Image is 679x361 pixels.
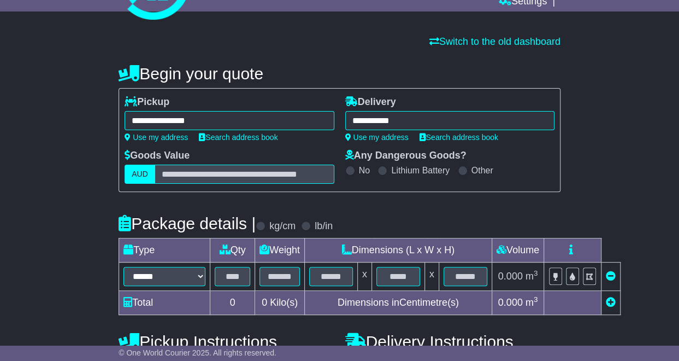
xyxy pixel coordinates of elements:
[345,96,396,108] label: Delivery
[498,271,523,282] span: 0.000
[199,133,277,142] a: Search address book
[345,150,467,162] label: Any Dangerous Goods?
[262,297,267,308] span: 0
[526,271,538,282] span: m
[255,291,305,315] td: Kilo(s)
[119,333,334,351] h4: Pickup Instructions
[269,220,296,232] label: kg/cm
[471,165,493,176] label: Other
[526,297,538,308] span: m
[125,133,188,142] a: Use my address
[304,238,492,263] td: Dimensions (L x W x H)
[210,238,255,263] td: Qty
[125,96,169,108] label: Pickup
[357,263,371,291] td: x
[424,263,439,291] td: x
[304,291,492,315] td: Dimensions in Centimetre(s)
[606,271,616,282] a: Remove this item
[119,238,210,263] td: Type
[125,150,190,162] label: Goods Value
[359,165,370,176] label: No
[492,238,544,263] td: Volume
[315,220,333,232] label: lb/in
[125,165,155,184] label: AUD
[345,333,560,351] h4: Delivery Instructions
[606,297,616,308] a: Add new item
[119,214,256,232] h4: Package details |
[534,295,538,304] sup: 3
[429,36,560,47] a: Switch to the old dashboard
[420,133,498,142] a: Search address book
[119,348,276,357] span: © One World Courier 2025. All rights reserved.
[119,291,210,315] td: Total
[391,165,450,176] label: Lithium Battery
[255,238,305,263] td: Weight
[498,297,523,308] span: 0.000
[534,269,538,277] sup: 3
[119,65,560,83] h4: Begin your quote
[210,291,255,315] td: 0
[345,133,409,142] a: Use my address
